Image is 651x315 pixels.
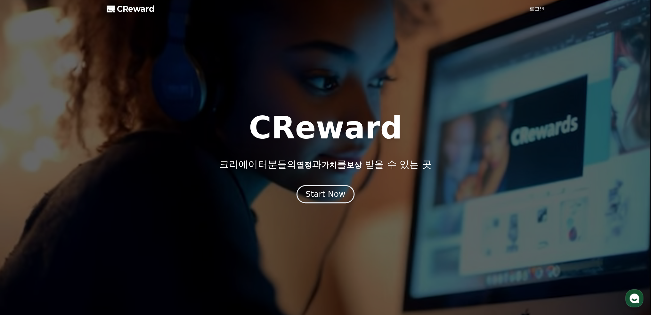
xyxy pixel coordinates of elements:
[2,203,42,219] a: 홈
[305,189,345,200] div: Start Now
[117,4,155,14] span: CReward
[346,161,362,170] span: 보상
[321,161,337,170] span: 가치
[59,213,66,218] span: 대화
[249,112,402,143] h1: CReward
[298,192,353,198] a: Start Now
[107,4,155,14] a: CReward
[296,161,312,170] span: 열정
[20,213,24,218] span: 홈
[219,159,431,170] p: 크리에이터분들의 과 를 받을 수 있는 곳
[42,203,83,219] a: 대화
[99,213,107,218] span: 설정
[83,203,123,219] a: 설정
[297,185,354,203] button: Start Now
[529,5,545,13] a: 로그인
